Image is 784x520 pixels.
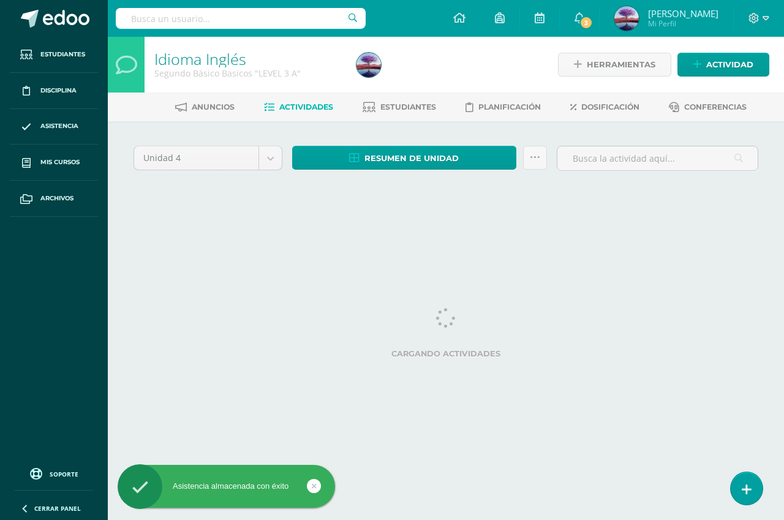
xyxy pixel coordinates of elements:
a: Conferencias [669,97,747,117]
input: Busca la actividad aquí... [557,146,758,170]
div: Segundo Básico Basicos 'LEVEL 3 A' [154,67,342,79]
a: Soporte [15,465,93,481]
a: Disciplina [10,73,98,109]
a: Asistencia [10,109,98,145]
span: Dosificación [581,102,639,111]
a: Archivos [10,181,98,217]
a: Estudiantes [10,37,98,73]
span: Herramientas [587,53,655,76]
span: Planificación [478,102,541,111]
span: Anuncios [192,102,235,111]
a: Idioma Inglés [154,48,246,69]
a: Estudiantes [363,97,436,117]
img: b26ecf60efbf93846e8d21fef1a28423.png [356,53,381,77]
a: Herramientas [558,53,671,77]
h1: Idioma Inglés [154,50,342,67]
span: 3 [579,16,593,29]
div: Asistencia almacenada con éxito [118,481,335,492]
span: Archivos [40,194,73,203]
span: Estudiantes [40,50,85,59]
span: Resumen de unidad [364,147,459,170]
span: Cerrar panel [34,504,81,513]
span: Mis cursos [40,157,80,167]
a: Actividades [264,97,333,117]
span: Soporte [50,470,78,478]
span: Disciplina [40,86,77,96]
span: Actividad [706,53,753,76]
input: Busca un usuario... [116,8,366,29]
span: Asistencia [40,121,78,131]
a: Dosificación [570,97,639,117]
span: Mi Perfil [648,18,718,29]
span: [PERSON_NAME] [648,7,718,20]
span: Unidad 4 [143,146,249,170]
span: Conferencias [684,102,747,111]
a: Anuncios [175,97,235,117]
label: Cargando actividades [134,349,758,358]
a: Mis cursos [10,145,98,181]
span: Estudiantes [380,102,436,111]
a: Planificación [466,97,541,117]
a: Unidad 4 [134,146,282,170]
img: b26ecf60efbf93846e8d21fef1a28423.png [614,6,639,31]
a: Actividad [677,53,769,77]
a: Resumen de unidad [292,146,516,170]
span: Actividades [279,102,333,111]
